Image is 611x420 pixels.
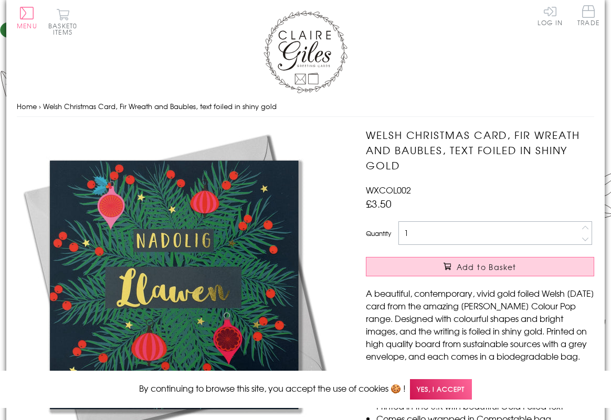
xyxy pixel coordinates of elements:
span: 0 items [53,21,77,37]
span: Welsh Christmas Card, Fir Wreath and Baubles, text foiled in shiny gold [43,101,277,111]
button: Menu [17,7,37,29]
span: › [39,101,41,111]
button: Basket0 items [48,8,77,35]
span: WXCOL002 [366,184,411,196]
button: Add to Basket [366,257,594,276]
span: Add to Basket [457,262,517,272]
nav: breadcrumbs [17,96,594,117]
img: Claire Giles Greetings Cards [264,10,347,93]
label: Quantity [366,229,391,238]
p: A beautiful, contemporary, vivid gold foiled Welsh [DATE] card from the amazing [PERSON_NAME] Col... [366,287,594,362]
span: Trade [577,5,599,26]
span: Yes, I accept [410,379,472,400]
a: Home [17,101,37,111]
span: £3.50 [366,196,392,211]
a: Log In [538,5,563,26]
h1: Welsh Christmas Card, Fir Wreath and Baubles, text foiled in shiny gold [366,127,594,173]
a: Trade [577,5,599,28]
span: Menu [17,21,37,30]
